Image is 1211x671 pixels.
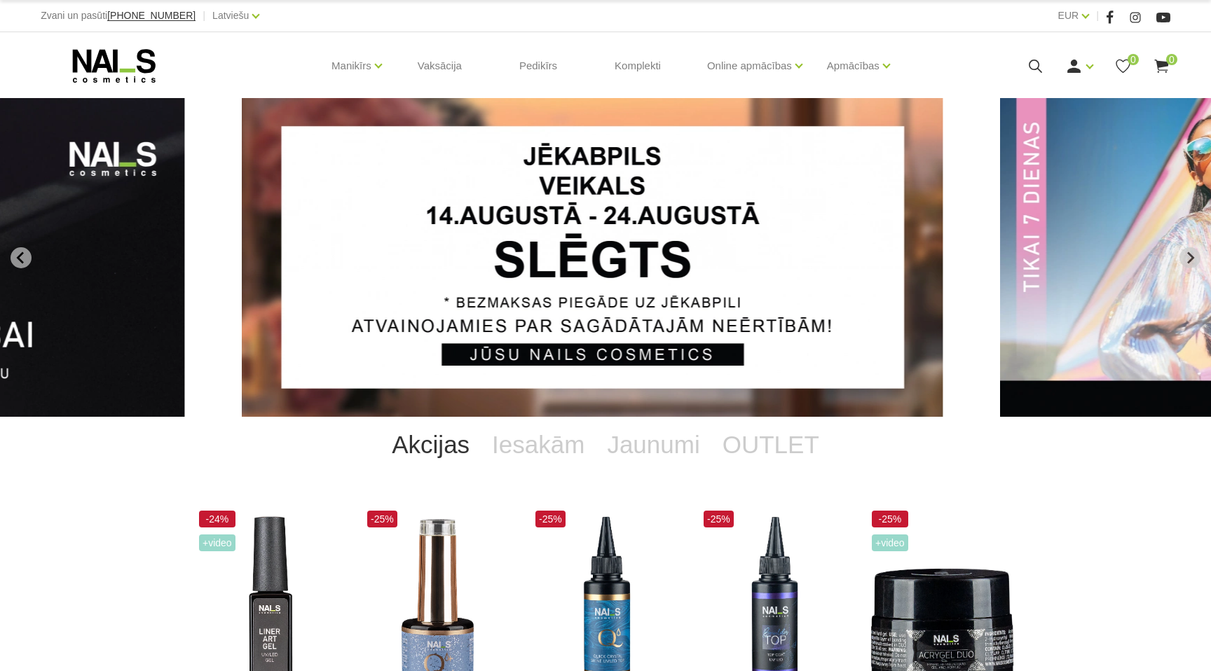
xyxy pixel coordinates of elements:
a: 0 [1114,57,1132,75]
a: Vaksācija [406,32,473,99]
span: -25% [872,511,908,527]
a: OUTLET [711,417,830,473]
span: [PHONE_NUMBER] [107,10,196,21]
a: Latviešu [212,7,249,24]
a: EUR [1058,7,1079,24]
span: 0 [1166,54,1177,65]
span: +Video [872,534,908,551]
a: Akcijas [381,417,481,473]
span: -25% [704,511,734,527]
span: 0 [1128,54,1139,65]
a: Manikīrs [331,38,371,94]
button: Next slide [1179,247,1200,268]
span: -24% [199,511,235,527]
a: Online apmācības [707,38,792,94]
div: Zvani un pasūti [41,7,196,25]
span: +Video [199,534,235,551]
a: Komplekti [603,32,672,99]
a: Pedikīrs [508,32,568,99]
span: -25% [535,511,566,527]
span: -25% [367,511,397,527]
a: Jaunumi [596,417,711,473]
button: Go to last slide [11,247,32,268]
span: | [1096,7,1099,25]
li: 1 of 12 [242,98,969,417]
a: Apmācības [827,38,880,94]
a: [PHONE_NUMBER] [107,11,196,21]
a: Iesakām [481,417,596,473]
span: | [203,7,205,25]
a: 0 [1153,57,1170,75]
